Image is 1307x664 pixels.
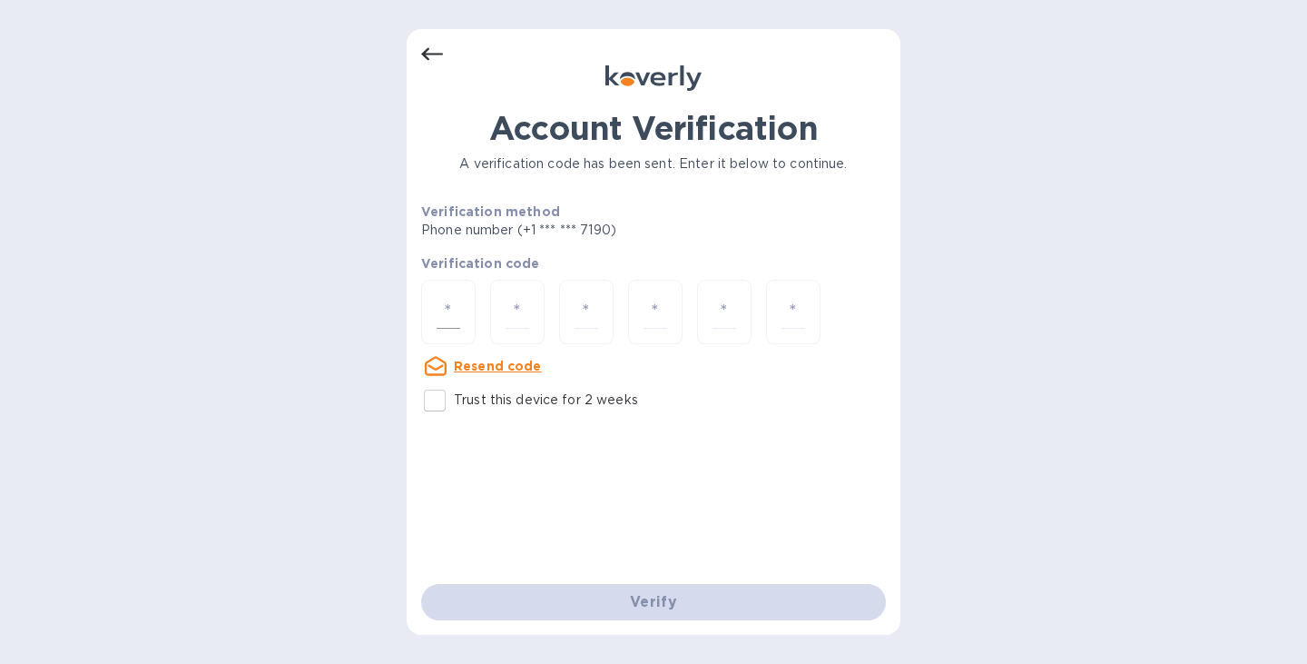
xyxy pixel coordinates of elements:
p: Trust this device for 2 weeks [454,391,638,410]
p: A verification code has been sent. Enter it below to continue. [421,154,886,173]
p: Verification code [421,254,886,273]
h1: Account Verification [421,109,886,147]
p: Phone number (+1 *** *** 7190) [421,221,755,240]
b: Verification method [421,204,560,219]
u: Resend code [454,359,542,373]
